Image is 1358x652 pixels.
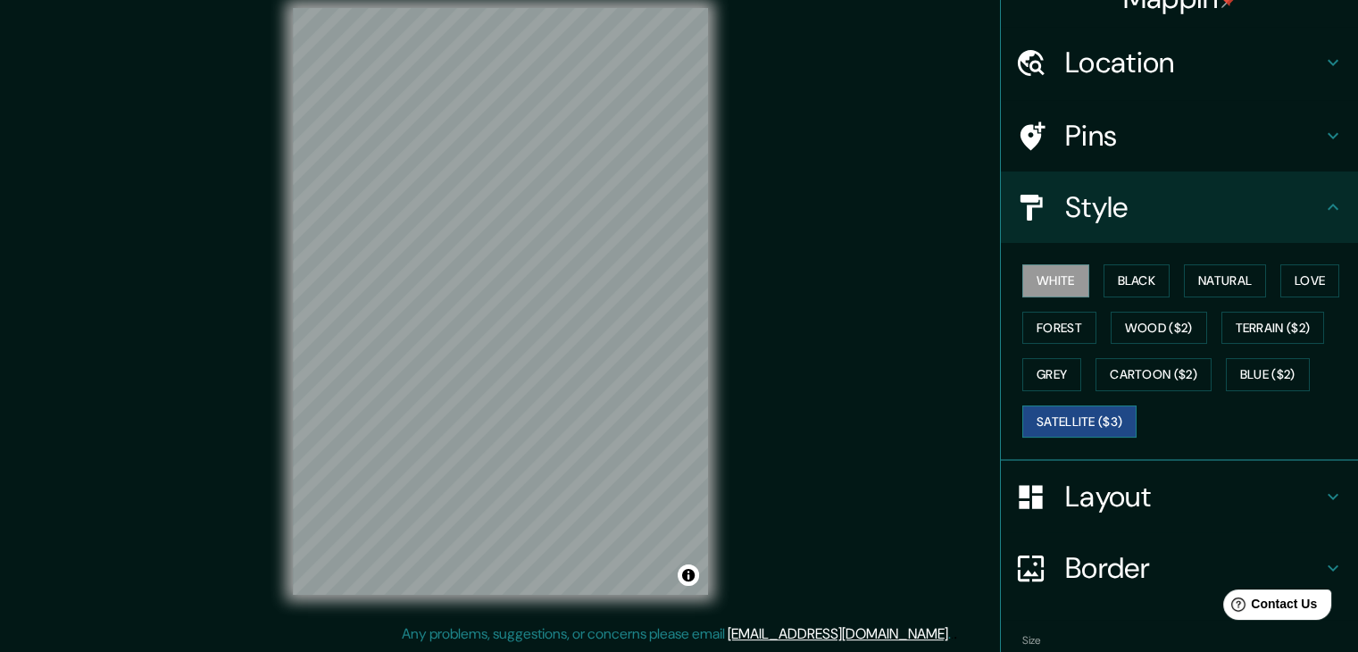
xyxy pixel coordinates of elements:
button: White [1022,264,1089,297]
button: Love [1280,264,1339,297]
h4: Border [1065,550,1322,586]
button: Toggle attribution [678,564,699,586]
button: Black [1104,264,1171,297]
div: Pins [1001,100,1358,171]
h4: Style [1065,189,1322,225]
p: Any problems, suggestions, or concerns please email . [402,623,951,645]
button: Terrain ($2) [1221,312,1325,345]
button: Satellite ($3) [1022,405,1137,439]
h4: Layout [1065,479,1322,514]
a: [EMAIL_ADDRESS][DOMAIN_NAME] [728,624,948,643]
button: Cartoon ($2) [1096,358,1212,391]
div: . [951,623,954,645]
canvas: Map [293,8,708,595]
button: Wood ($2) [1111,312,1207,345]
button: Grey [1022,358,1081,391]
h4: Pins [1065,118,1322,154]
div: Layout [1001,461,1358,532]
label: Size [1022,633,1041,648]
button: Natural [1184,264,1266,297]
h4: Location [1065,45,1322,80]
iframe: Help widget launcher [1199,582,1338,632]
div: Border [1001,532,1358,604]
div: . [954,623,957,645]
button: Forest [1022,312,1096,345]
button: Blue ($2) [1226,358,1310,391]
div: Style [1001,171,1358,243]
div: Location [1001,27,1358,98]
